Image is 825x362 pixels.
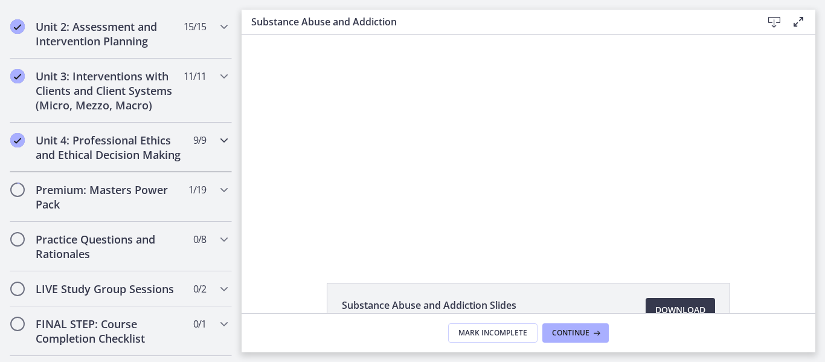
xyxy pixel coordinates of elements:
[36,282,183,296] h2: LIVE Study Group Sessions
[10,19,25,34] i: Completed
[655,303,705,317] span: Download
[251,15,743,29] h3: Substance Abuse and Addiction
[184,19,206,34] span: 15 / 15
[448,323,538,343] button: Mark Incomplete
[184,69,206,83] span: 11 / 11
[542,323,609,343] button: Continue
[193,133,206,147] span: 9 / 9
[36,232,183,261] h2: Practice Questions and Rationales
[188,183,206,197] span: 1 / 19
[242,35,815,255] iframe: Video Lesson
[193,232,206,247] span: 0 / 8
[36,133,183,162] h2: Unit 4: Professional Ethics and Ethical Decision Making
[342,312,516,322] span: 234 KB
[10,133,25,147] i: Completed
[552,328,589,338] span: Continue
[193,317,206,331] span: 0 / 1
[10,69,25,83] i: Completed
[458,328,527,338] span: Mark Incomplete
[342,298,516,312] span: Substance Abuse and Addiction Slides
[646,298,715,322] a: Download
[36,317,183,346] h2: FINAL STEP: Course Completion Checklist
[36,69,183,112] h2: Unit 3: Interventions with Clients and Client Systems (Micro, Mezzo, Macro)
[36,183,183,212] h2: Premium: Masters Power Pack
[36,19,183,48] h2: Unit 2: Assessment and Intervention Planning
[193,282,206,296] span: 0 / 2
